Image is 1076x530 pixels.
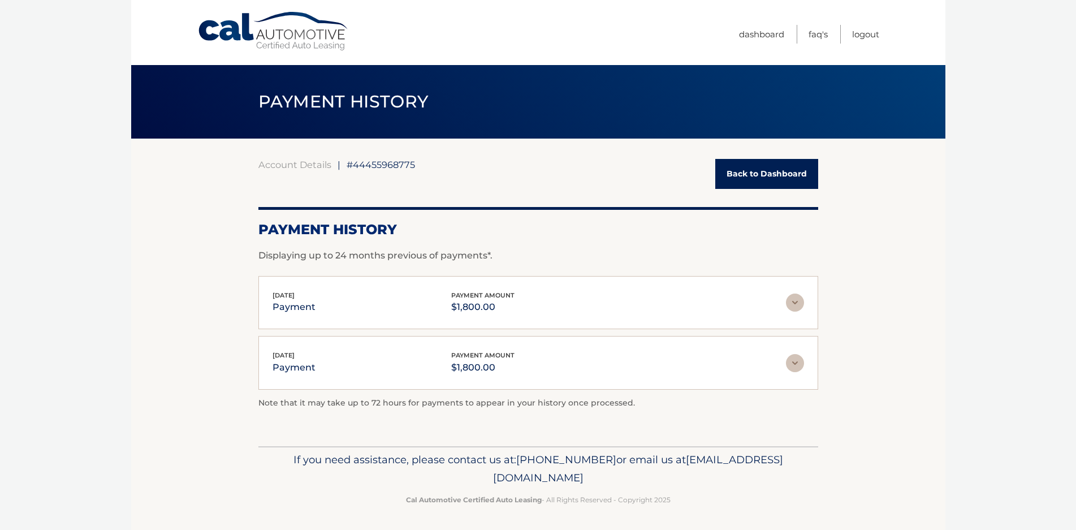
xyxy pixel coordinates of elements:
span: PAYMENT HISTORY [258,91,429,112]
p: $1,800.00 [451,299,515,315]
strong: Cal Automotive Certified Auto Leasing [406,495,542,504]
p: Displaying up to 24 months previous of payments*. [258,249,818,262]
p: - All Rights Reserved - Copyright 2025 [266,494,811,506]
p: payment [273,360,316,376]
p: payment [273,299,316,315]
span: payment amount [451,351,515,359]
span: [PHONE_NUMBER] [516,453,616,466]
span: [DATE] [273,291,295,299]
span: #44455968775 [347,159,415,170]
a: Dashboard [739,25,784,44]
a: Cal Automotive [197,11,350,51]
a: Account Details [258,159,331,170]
a: Logout [852,25,879,44]
p: $1,800.00 [451,360,515,376]
a: Back to Dashboard [715,159,818,189]
img: accordion-rest.svg [786,354,804,372]
span: | [338,159,340,170]
p: If you need assistance, please contact us at: or email us at [266,451,811,487]
p: Note that it may take up to 72 hours for payments to appear in your history once processed. [258,397,818,410]
span: [DATE] [273,351,295,359]
a: FAQ's [809,25,828,44]
img: accordion-rest.svg [786,294,804,312]
span: payment amount [451,291,515,299]
h2: Payment History [258,221,818,238]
